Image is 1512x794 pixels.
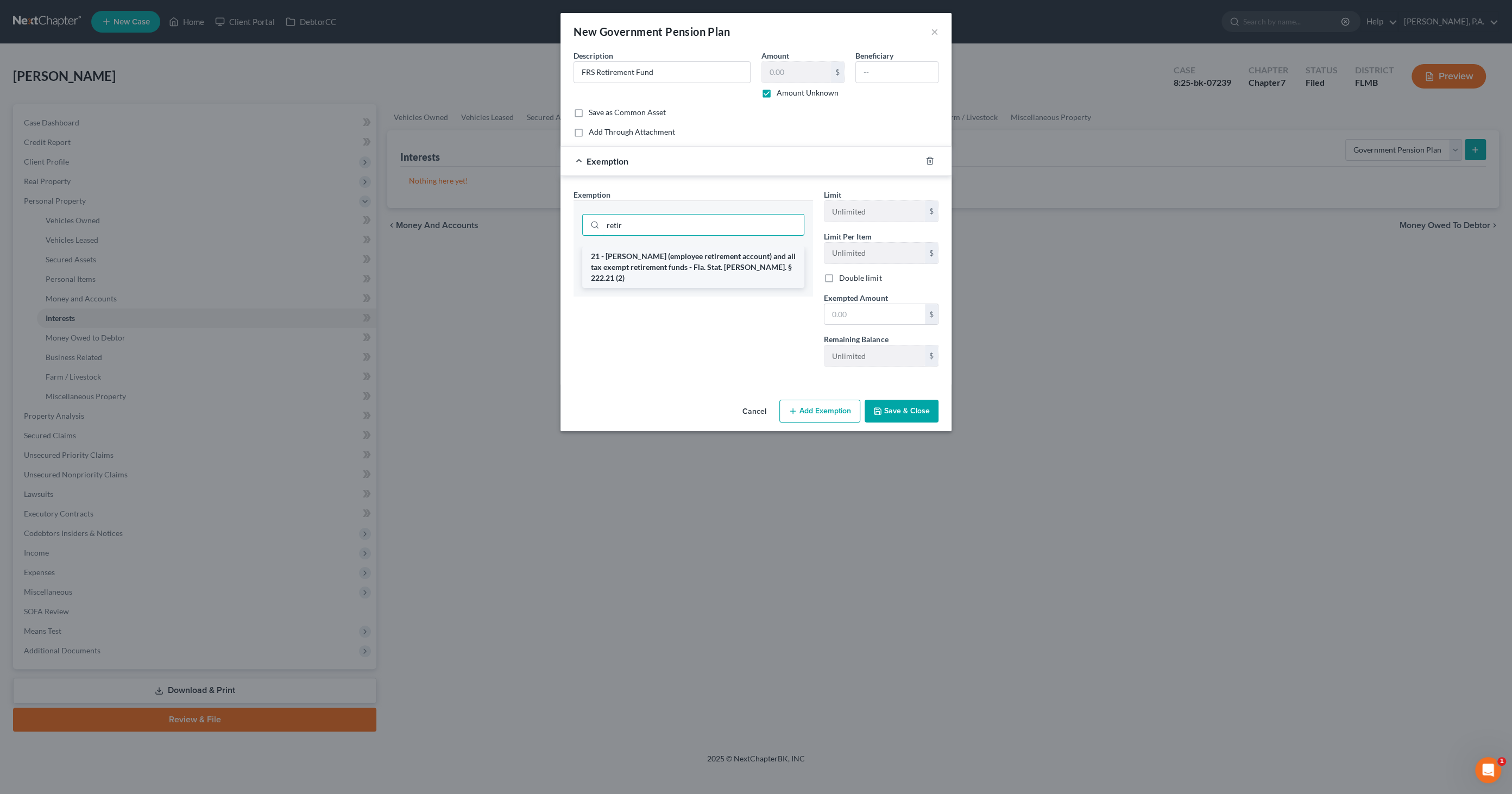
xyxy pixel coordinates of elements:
button: × [931,25,938,38]
input: -- [856,62,938,83]
div: New Government Pension Plan [574,24,730,39]
div: $ [925,304,938,325]
input: Describe... [574,62,750,83]
label: Double limit [839,273,881,283]
input: 0.00 [824,304,925,325]
span: Exempted Amount [824,293,887,303]
label: Beneficiary [855,50,893,61]
div: $ [925,201,938,222]
button: Cancel [734,401,775,423]
span: Exemption [574,190,610,199]
div: $ [925,243,938,263]
input: -- [824,201,925,222]
label: Limit Per Item [824,231,872,242]
li: 21 - [PERSON_NAME] (employee retirement account) and all tax exempt retirement funds - Fla. Stat.... [582,247,804,288]
button: Save & Close [865,400,938,423]
input: -- [824,345,925,366]
span: Limit [824,190,841,199]
span: Exemption [587,156,628,166]
label: Amount [761,50,789,61]
label: Save as Common Asset [589,107,666,118]
button: Add Exemption [779,400,860,423]
input: Search exemption rules... [603,215,804,235]
div: $ [831,62,844,83]
label: Amount Unknown [777,87,839,98]
label: Remaining Balance [824,333,888,345]
iframe: Intercom live chat [1475,757,1501,783]
span: Description [574,51,613,60]
input: -- [824,243,925,263]
div: $ [925,345,938,366]
label: Add Through Attachment [589,127,675,137]
span: 1 [1497,757,1506,766]
input: 0.00 [762,62,831,83]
